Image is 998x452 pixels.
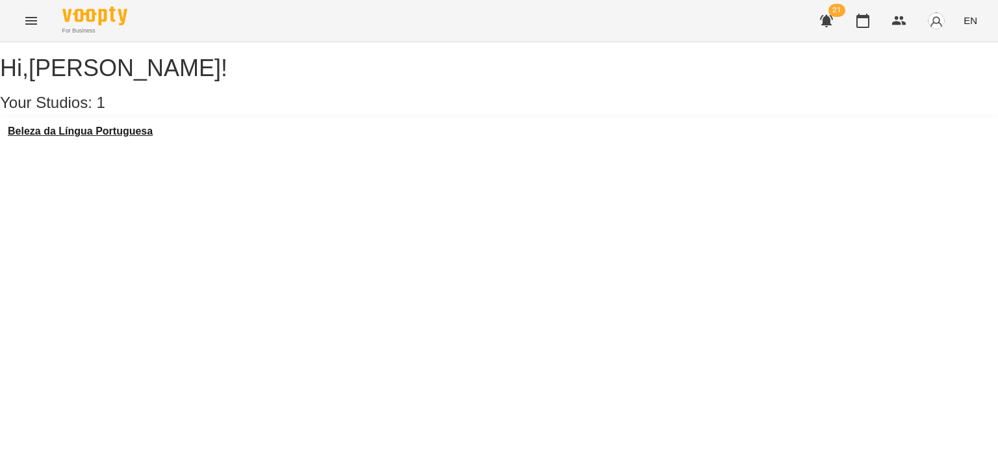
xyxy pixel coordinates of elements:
[16,5,47,36] button: Menu
[828,4,845,17] span: 21
[62,27,127,35] span: For Business
[62,7,127,25] img: Voopty Logo
[8,126,153,137] a: Beleza da Língua Portuguesa
[927,12,945,30] img: avatar_s.png
[958,8,982,33] button: EN
[97,94,105,111] span: 1
[964,14,977,27] span: EN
